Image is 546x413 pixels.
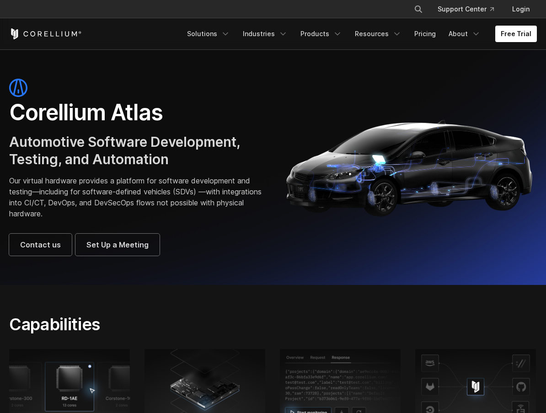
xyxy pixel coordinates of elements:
span: Contact us [20,239,61,250]
h2: Capabilities [9,314,355,334]
a: Pricing [409,26,441,42]
a: Login [505,1,537,17]
div: Navigation Menu [403,1,537,17]
img: Corellium_Hero_Atlas_Header [282,113,537,221]
a: Solutions [182,26,236,42]
img: atlas-icon [9,79,27,97]
a: Support Center [430,1,501,17]
a: Industries [237,26,293,42]
div: Navigation Menu [182,26,537,42]
a: Corellium Home [9,28,82,39]
span: Set Up a Meeting [86,239,149,250]
p: Our virtual hardware provides a platform for software development and testing—including for softw... [9,175,264,219]
a: Resources [349,26,407,42]
a: About [443,26,486,42]
span: Automotive Software Development, Testing, and Automation [9,134,240,167]
a: Free Trial [495,26,537,42]
a: Contact us [9,234,72,256]
h1: Corellium Atlas [9,99,264,126]
button: Search [410,1,427,17]
a: Set Up a Meeting [75,234,160,256]
a: Products [295,26,348,42]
